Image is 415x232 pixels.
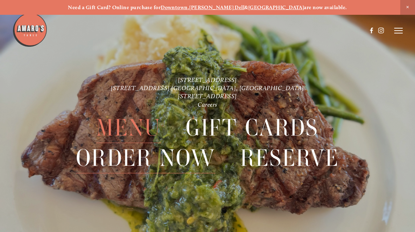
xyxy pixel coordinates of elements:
[240,143,339,173] a: Reserve
[178,76,237,83] a: [STREET_ADDRESS]
[111,84,304,92] a: [STREET_ADDRESS] [GEOGRAPHIC_DATA], [GEOGRAPHIC_DATA]
[248,4,304,11] a: [GEOGRAPHIC_DATA]
[186,113,318,143] a: Gift Cards
[12,12,47,48] img: Amaro's Table
[68,4,161,11] strong: Need a Gift Card? Online purchase for
[96,113,161,143] a: Menu
[186,113,318,143] span: Gift Cards
[178,93,237,100] a: [STREET_ADDRESS]
[76,143,215,173] a: Order Now
[304,4,347,11] strong: are now available.
[96,113,161,143] span: Menu
[189,4,244,11] a: [PERSON_NAME] Dell
[244,4,248,11] strong: &
[198,101,217,108] a: Careers
[161,4,188,11] a: Downtown
[188,4,189,11] strong: ,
